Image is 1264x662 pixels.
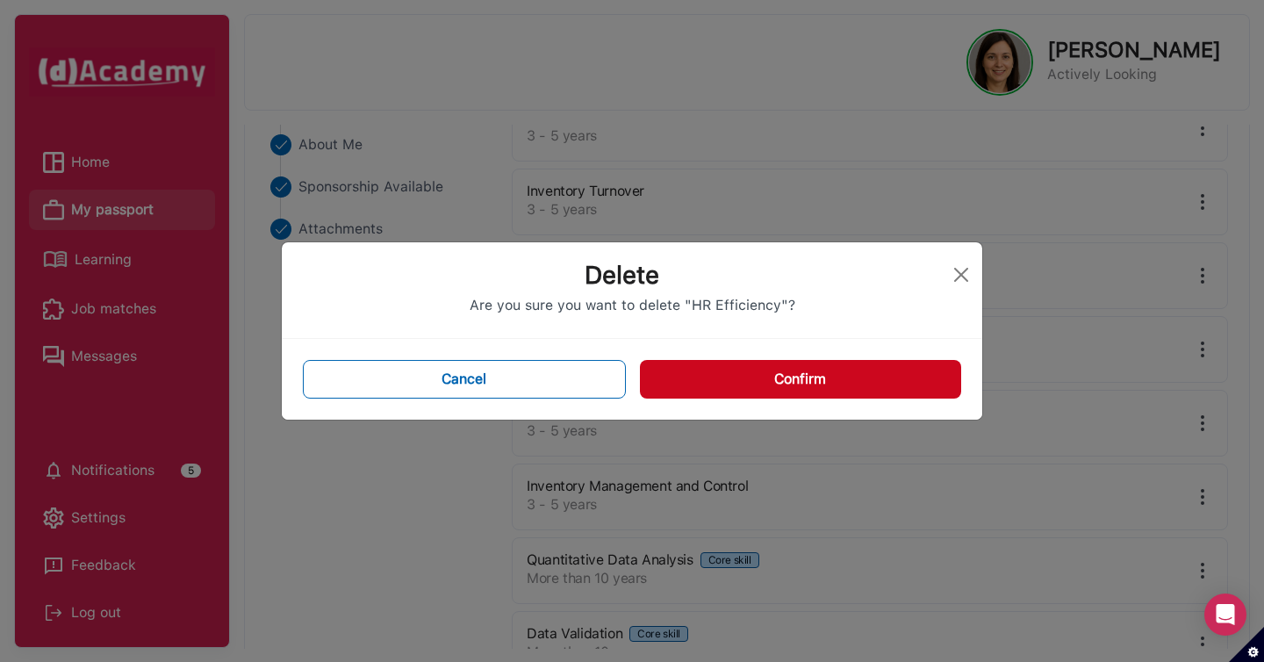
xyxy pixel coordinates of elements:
[640,360,961,399] button: Confirm
[470,297,795,313] span: Are you sure you want to delete "HR Efficiency"?
[947,261,975,289] button: Close
[296,256,947,293] div: Delete
[303,360,626,399] button: Cancel
[1229,627,1264,662] button: Set cookie preferences
[1204,594,1246,636] div: Open Intercom Messenger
